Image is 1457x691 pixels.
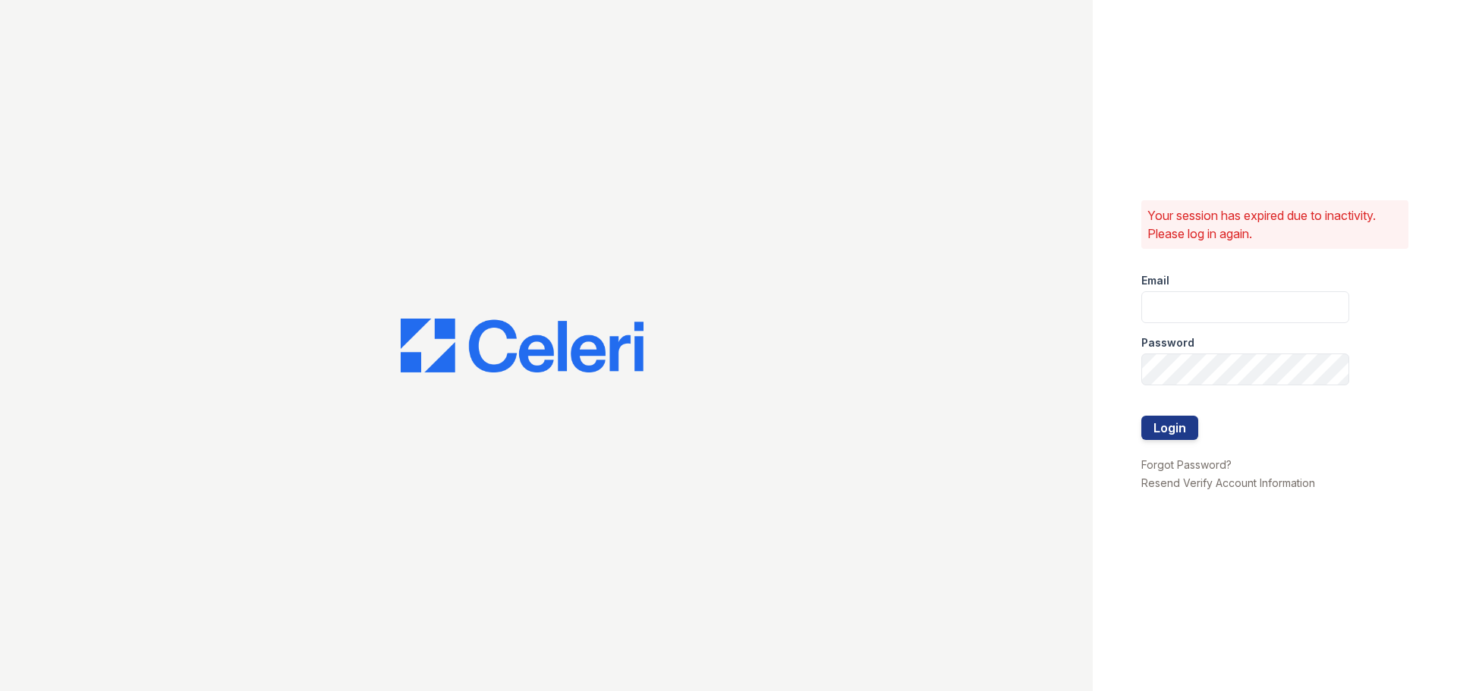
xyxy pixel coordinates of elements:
button: Login [1141,416,1198,440]
a: Resend Verify Account Information [1141,476,1315,489]
a: Forgot Password? [1141,458,1232,471]
label: Email [1141,273,1169,288]
label: Password [1141,335,1194,350]
img: CE_Logo_Blue-a8612792a0a2168367f1c8372b55b34899dd931a85d93a1a3d3e32e68fde9ad4.png [401,319,644,373]
p: Your session has expired due to inactivity. Please log in again. [1147,206,1402,243]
